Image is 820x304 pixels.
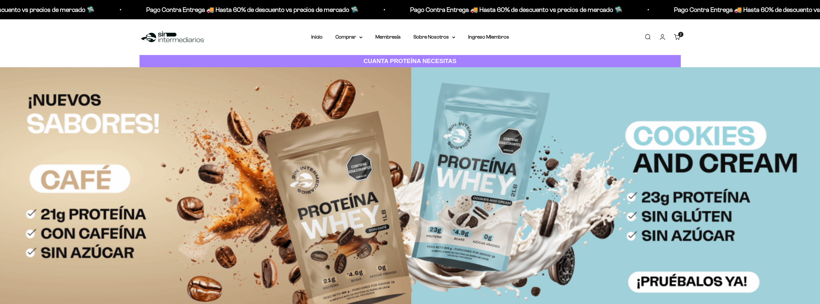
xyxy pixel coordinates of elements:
[538,5,750,15] p: Pago Contra Entrega 🚚 Hasta 60% de descuento vs precios de mercado 🛸
[375,34,400,40] a: Membresía
[274,5,487,15] p: Pago Contra Entrega 🚚 Hasta 60% de descuento vs precios de mercado 🛸
[680,33,681,36] span: 2
[363,58,457,64] strong: CUANTA PROTEÍNA NECESITAS
[335,33,362,41] summary: Comprar
[140,55,681,68] a: CUANTA PROTEÍNA NECESITAS
[468,34,509,40] a: Ingreso Miembros
[311,34,323,40] a: Inicio
[413,33,455,41] summary: Sobre Nosotros
[10,5,223,15] p: Pago Contra Entrega 🚚 Hasta 60% de descuento vs precios de mercado 🛸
